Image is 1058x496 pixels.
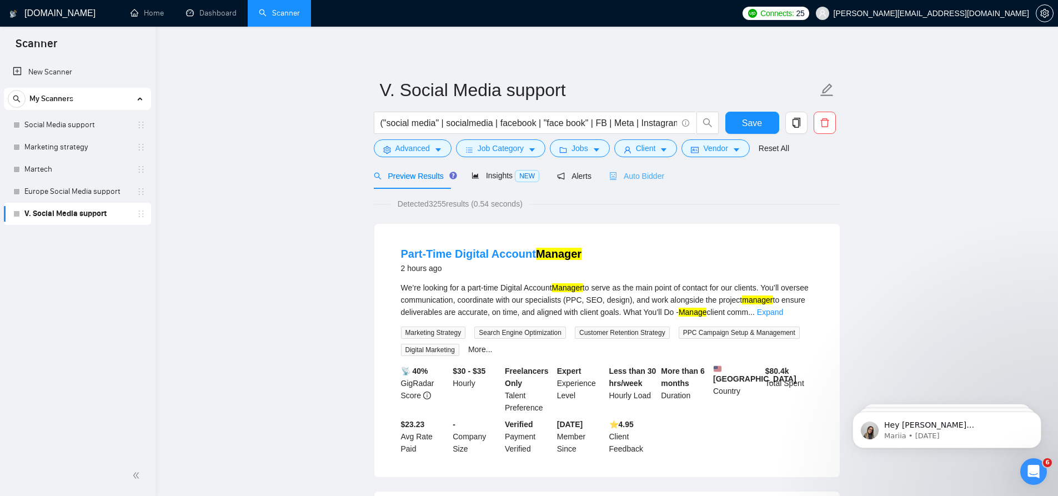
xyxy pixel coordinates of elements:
mark: Manager [552,283,583,292]
span: Preview Results [374,172,454,181]
span: Client [636,142,656,154]
div: Avg Rate Paid [399,418,451,455]
button: copy [785,112,808,134]
button: Save [725,112,779,134]
span: holder [137,187,146,196]
div: Total Spent [763,365,815,414]
span: folder [559,146,567,154]
iframe: Intercom notifications message [836,388,1058,466]
b: [GEOGRAPHIC_DATA] [713,365,796,383]
span: search [374,172,382,180]
span: Marketing Strategy [401,327,466,339]
span: copy [786,118,807,128]
span: 25 [796,7,805,19]
b: ⭐️ 4.95 [609,420,634,429]
span: Search Engine Optimization [474,327,566,339]
a: Part-Time Digital AccountManager [401,248,582,260]
a: Martech [24,158,130,181]
span: user [624,146,631,154]
span: info-circle [682,119,689,127]
span: holder [137,165,146,174]
span: user [819,9,826,17]
span: setting [1036,9,1053,18]
b: $30 - $35 [453,367,485,375]
span: caret-down [660,146,668,154]
span: ... [748,308,755,317]
div: GigRadar Score [399,365,451,414]
span: holder [137,143,146,152]
img: upwork-logo.png [748,9,757,18]
span: Scanner [7,36,66,59]
span: setting [383,146,391,154]
a: Reset All [759,142,789,154]
a: Europe Social Media support [24,181,130,203]
span: area-chart [472,172,479,179]
span: caret-down [528,146,536,154]
b: Verified [505,420,533,429]
span: My Scanners [29,88,73,110]
div: Company Size [450,418,503,455]
a: More... [468,345,493,354]
span: Digital Marketing [401,344,459,356]
button: search [8,90,26,108]
button: barsJob Categorycaret-down [456,139,545,157]
span: PPC Campaign Setup & Management [679,327,800,339]
span: Customer Retention Strategy [575,327,670,339]
a: Marketing strategy [24,136,130,158]
div: Member Since [555,418,607,455]
button: userClientcaret-down [614,139,678,157]
div: We’re looking for a part-time Digital Account to serve as the main point of contact for our clien... [401,282,813,318]
div: Experience Level [555,365,607,414]
b: Expert [557,367,581,375]
a: homeHome [131,8,164,18]
span: 6 [1043,458,1052,467]
input: Scanner name... [380,76,818,104]
span: caret-down [593,146,600,154]
span: caret-down [733,146,740,154]
span: edit [820,83,834,97]
a: Social Media support [24,114,130,136]
li: My Scanners [4,88,151,225]
span: Connects: [760,7,794,19]
b: - [453,420,455,429]
span: search [697,118,718,128]
span: Jobs [571,142,588,154]
a: Expand [757,308,783,317]
span: Detected 3255 results (0.54 seconds) [390,198,530,210]
b: More than 6 months [661,367,705,388]
span: info-circle [423,392,431,399]
span: search [8,95,25,103]
button: setting [1036,4,1054,22]
div: 2 hours ago [401,262,582,275]
span: Save [742,116,762,130]
span: Advanced [395,142,430,154]
div: Country [711,365,763,414]
span: holder [137,121,146,129]
span: holder [137,209,146,218]
span: delete [814,118,835,128]
a: New Scanner [13,61,142,83]
iframe: Intercom live chat [1020,458,1047,485]
input: Search Freelance Jobs... [380,116,677,130]
button: folderJobscaret-down [550,139,610,157]
a: dashboardDashboard [186,8,237,18]
span: NEW [515,170,539,182]
mark: manager [742,295,773,304]
div: Hourly Load [607,365,659,414]
mark: Manage [679,308,707,317]
button: settingAdvancedcaret-down [374,139,452,157]
mark: Manager [536,248,581,260]
span: Vendor [703,142,728,154]
div: Payment Verified [503,418,555,455]
span: Auto Bidder [609,172,664,181]
div: Duration [659,365,711,414]
button: idcardVendorcaret-down [681,139,749,157]
b: $23.23 [401,420,425,429]
span: caret-down [434,146,442,154]
b: 📡 40% [401,367,428,375]
b: [DATE] [557,420,583,429]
